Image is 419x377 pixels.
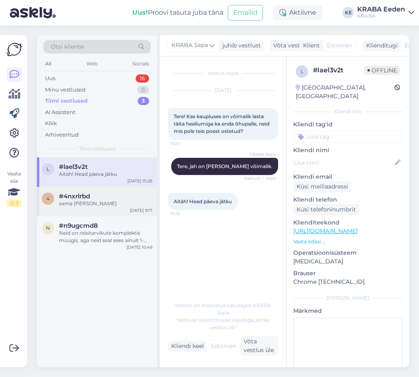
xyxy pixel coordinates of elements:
[46,195,50,202] span: 4
[273,5,323,20] div: Aktiivne
[79,145,116,153] span: Tiimi vestlused
[293,218,403,227] p: Klienditeekond
[45,86,86,94] div: Minu vestlused
[59,222,98,229] span: #n9ugcmd8
[177,317,270,330] span: Vestluse ülevõtmiseks vajutage
[59,171,152,178] div: Aitäh! Head päeva jätku
[363,41,398,50] div: Klienditugi
[245,151,276,157] span: KRABA Sepa
[45,74,55,83] div: Uus
[7,170,21,207] div: Vaata siia
[170,140,201,146] span: 15:24
[357,6,405,13] div: KRABA Eeden
[327,41,352,50] span: Estonian
[357,13,405,19] div: KRABA
[43,58,53,69] div: All
[240,336,278,356] div: Võta vestlus üle
[293,181,351,192] div: Küsi meiliaadressi
[357,6,414,19] a: KRABA EedenKRABA
[293,238,403,245] p: Vaata edasi ...
[364,66,400,75] span: Offline
[131,58,151,69] div: Socials
[59,229,152,244] div: Neid on reisitarvikute komplektis müügis, aga neid seal sees ainult 1-2tki.
[293,195,403,204] p: Kliendi telefon
[296,83,394,101] div: [GEOGRAPHIC_DATA], [GEOGRAPHIC_DATA]
[293,130,403,143] input: Lisa tag
[294,158,393,167] input: Lisa nimi
[301,68,303,74] span: l
[46,225,50,231] span: n
[136,74,149,83] div: 16
[130,207,152,213] div: [DATE] 9:17
[170,211,201,217] span: 15:26
[168,70,278,77] div: Vestlus algas
[138,97,149,105] div: 3
[47,166,50,172] span: l
[168,87,278,94] div: [DATE]
[127,244,152,250] div: [DATE] 10:49
[293,269,403,278] p: Brauser
[175,302,271,316] span: Vestlus on määratud kasutajale KRABA Sepa
[211,342,236,350] span: Estonian
[293,294,403,302] div: [PERSON_NAME]
[45,131,79,139] div: Arhiveeritud
[85,58,99,69] div: Web
[59,193,90,200] span: #4nxrlrbd
[7,200,21,207] div: 2 / 3
[132,9,148,16] b: Uus!
[59,163,88,171] span: #lael3v2t
[300,41,320,50] div: Klient
[244,175,276,182] span: Nähtud ✓ 15:25
[127,178,152,184] div: [DATE] 15:26
[342,7,354,18] div: KE
[137,86,149,94] div: 0
[45,119,57,128] div: Kõik
[177,163,272,169] span: Tere, jah on [PERSON_NAME] võimalik.
[174,113,271,134] span: Tere! Kas kaupluses on võimalik lasta täita heeliumiga ka enda õhupalle, neid mis pole teie poest...
[293,257,403,266] p: [MEDICAL_DATA]
[45,97,88,105] div: Tiimi vestlused
[132,8,224,18] div: Proovi tasuta juba täna:
[293,249,403,257] p: Operatsioonisüsteem
[293,307,403,315] p: Märkmed
[293,108,403,115] div: Kliendi info
[168,342,204,350] div: Kliendi keel
[7,42,22,57] img: Askly Logo
[293,173,403,181] p: Kliendi email
[172,41,208,50] span: KRABA Sepa
[51,43,84,51] span: Otsi kliente
[228,5,263,20] button: Emailid
[293,204,359,215] div: Küsi telefoninumbrit
[293,278,403,286] p: Chrome [TECHNICAL_ID]
[270,40,322,51] div: Võta vestlus üle
[219,41,261,50] div: juhib vestlust
[293,146,403,155] p: Kliendi nimi
[293,120,403,129] p: Kliendi tag'id
[313,65,364,75] div: # lael3v2t
[174,198,232,204] span: Aitäh! Head päeva jätku
[293,227,358,235] a: [URL][DOMAIN_NAME]
[45,108,75,117] div: AI Assistent
[59,200,152,207] div: sama [PERSON_NAME]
